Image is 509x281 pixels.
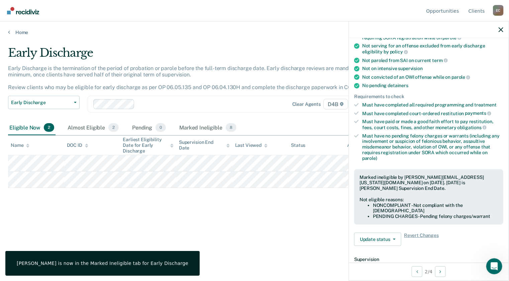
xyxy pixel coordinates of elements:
[349,263,509,280] div: 2 / 4
[373,214,498,219] li: PENDING CHARGES - Pending felony charges/warrant
[8,46,390,65] div: Early Discharge
[362,119,503,130] div: Must have paid or made a good faith effort to pay restitution, fees, court costs, fines, and othe...
[451,74,470,80] span: parole
[493,5,504,16] div: E C
[226,123,236,132] span: 8
[362,133,503,161] div: Must have no pending felony charges or warrants (including any involvement or suspicion of feloni...
[178,120,238,135] div: Marked Ineligible
[179,139,230,151] div: Supervision End Date
[156,123,166,132] span: 0
[235,143,268,148] div: Last Viewed
[443,35,462,40] span: parole
[8,65,368,91] p: Early Discharge is the termination of the period of probation or parole before the full-term disc...
[44,123,54,132] span: 2
[17,260,188,266] div: [PERSON_NAME] is now in the Marked Ineligible tab for Early Discharge
[66,120,120,135] div: Almost Eligible
[457,125,487,130] span: obligations
[362,83,503,88] div: No pending
[11,100,71,105] span: Early Discharge
[362,66,503,71] div: Not on intensive
[398,66,423,71] span: supervision
[404,233,439,246] span: Revert Changes
[11,143,29,148] div: Name
[354,94,503,99] div: Requirements to check
[292,101,321,107] div: Clear agents
[486,258,502,274] iframe: Intercom live chat
[362,110,503,116] div: Must have completed court-ordered restitution
[67,143,88,148] div: DOC ID
[362,43,503,54] div: Not serving for an offense excluded from early discharge eligibility by
[323,99,348,109] span: D4B
[362,102,503,108] div: Must have completed all required programming and
[8,120,56,135] div: Eligible Now
[362,74,503,80] div: Not convicted of an OWI offense while on
[390,49,408,54] span: policy
[291,143,305,148] div: Status
[354,257,503,262] dt: Supervision
[131,120,167,135] div: Pending
[7,7,39,14] img: Recidiviz
[347,143,379,148] div: Assigned to
[465,110,492,116] span: payments
[354,233,401,246] button: Update status
[8,29,501,35] a: Home
[362,156,377,161] span: parole)
[388,83,408,88] span: detainers
[412,266,422,277] button: Previous Opportunity
[493,5,504,16] button: Profile dropdown button
[108,123,119,132] span: 2
[362,57,503,63] div: Not paroled from SAI on current
[123,137,174,154] div: Earliest Eligibility Date for Early Discharge
[432,58,448,63] span: term
[360,197,498,203] div: Not eligible reasons:
[435,266,446,277] button: Next Opportunity
[373,203,498,214] li: NONCOMPLIANT - Not compliant with the [DEMOGRAPHIC_DATA]
[360,175,498,191] div: Marked ineligible by [PERSON_NAME][EMAIL_ADDRESS][US_STATE][DOMAIN_NAME] on [DATE]. [DATE] is [PE...
[474,102,497,107] span: treatment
